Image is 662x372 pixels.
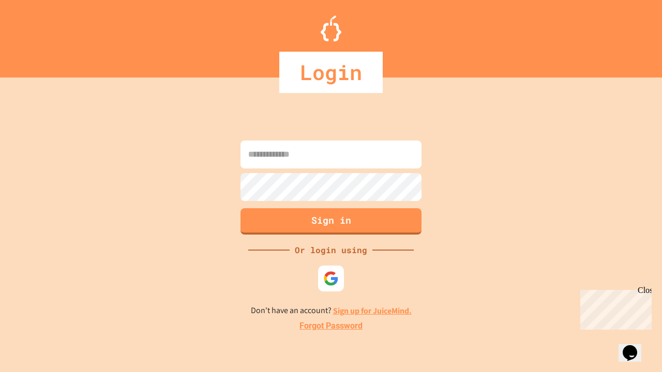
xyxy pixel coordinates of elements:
div: Chat with us now!Close [4,4,71,66]
p: Don't have an account? [251,304,412,317]
div: Or login using [290,244,372,256]
img: Logo.svg [321,16,341,41]
a: Sign up for JuiceMind. [333,305,412,316]
img: google-icon.svg [323,271,339,286]
iframe: chat widget [619,331,652,362]
a: Forgot Password [299,320,363,332]
button: Sign in [240,208,422,235]
div: Login [279,52,383,93]
iframe: chat widget [576,286,652,330]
